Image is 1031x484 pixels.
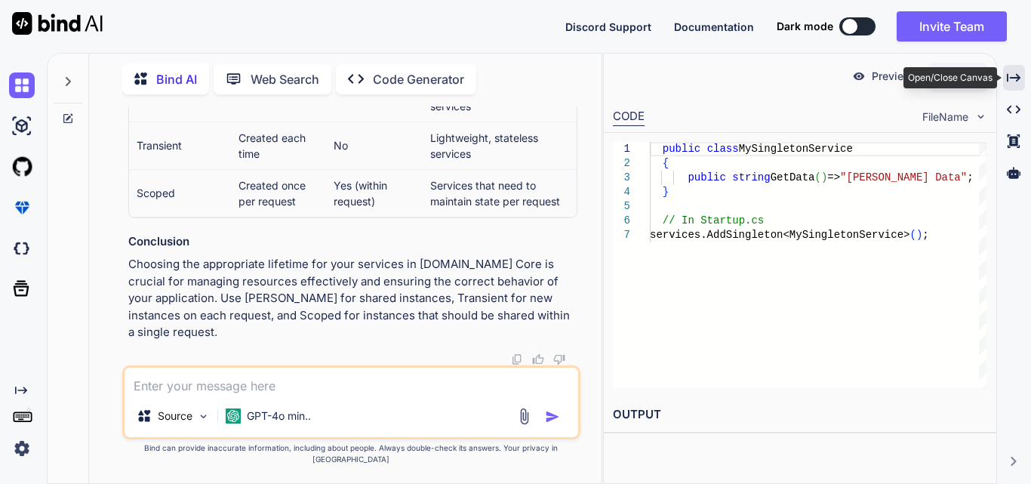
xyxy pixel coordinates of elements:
[156,70,197,88] p: Bind AI
[674,19,754,35] button: Documentation
[511,353,523,365] img: copy
[226,408,241,424] img: GPT-4o mini
[974,110,987,123] img: chevron down
[663,143,700,155] span: public
[903,67,997,88] div: Open/Close Canvas
[9,72,35,98] img: chat
[707,143,739,155] span: class
[231,122,326,169] td: Created each time
[663,214,764,227] span: // In Startup.cs
[663,186,669,198] span: }
[553,353,565,365] img: dislike
[650,229,909,241] span: services.AddSingleton<MySingletonService>
[613,214,630,228] div: 6
[771,171,815,183] span: GetData
[909,229,916,241] span: (
[158,408,192,424] p: Source
[197,410,210,423] img: Pick Models
[827,171,840,183] span: =>
[251,70,319,88] p: Web Search
[565,20,651,33] span: Discord Support
[604,397,996,433] h2: OUTPUT
[423,169,577,217] td: Services that need to maintain state per request
[129,122,231,169] td: Transient
[122,442,580,465] p: Bind can provide inaccurate information, including about people. Always double-check its answers....
[739,143,853,155] span: MySingletonService
[128,233,577,251] h3: Conclusion
[326,122,423,169] td: No
[9,113,35,139] img: ai-studio
[777,19,833,34] span: Dark mode
[663,157,669,169] span: {
[545,409,560,424] img: icon
[423,122,577,169] td: Lightweight, stateless services
[967,171,973,183] span: ;
[373,70,464,88] p: Code Generator
[613,199,630,214] div: 5
[688,171,725,183] span: public
[613,108,645,126] div: CODE
[613,171,630,185] div: 3
[872,69,913,84] p: Preview
[897,11,1007,42] button: Invite Team
[840,171,967,183] span: "[PERSON_NAME] Data"
[12,12,103,35] img: Bind AI
[9,236,35,261] img: darkCloudIdeIcon
[532,353,544,365] img: like
[922,109,968,125] span: FileName
[129,169,231,217] td: Scoped
[821,171,827,183] span: )
[922,229,928,241] span: ;
[613,228,630,242] div: 7
[231,169,326,217] td: Created once per request
[9,154,35,180] img: githubLight
[9,436,35,461] img: settings
[613,156,630,171] div: 2
[732,171,770,183] span: string
[128,256,577,341] p: Choosing the appropriate lifetime for your services in [DOMAIN_NAME] Core is crucial for managing...
[674,20,754,33] span: Documentation
[9,195,35,220] img: premium
[815,171,821,183] span: (
[613,185,630,199] div: 4
[565,19,651,35] button: Discord Support
[247,408,311,424] p: GPT-4o min..
[916,229,922,241] span: )
[852,69,866,83] img: preview
[613,142,630,156] div: 1
[515,408,533,425] img: attachment
[326,169,423,217] td: Yes (within request)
